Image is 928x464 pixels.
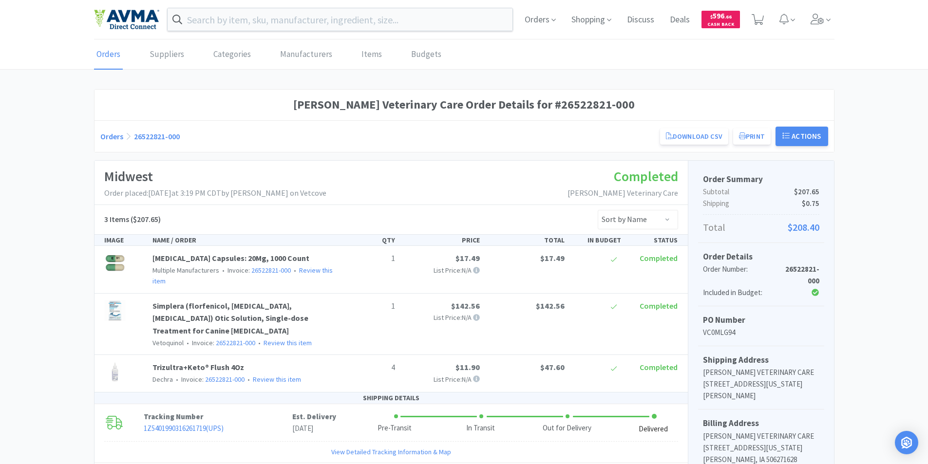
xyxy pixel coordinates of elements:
h5: Billing Address [703,417,819,430]
span: $ [710,14,713,20]
span: Dechra [152,375,173,384]
span: • [292,266,298,275]
a: Review this item [253,375,301,384]
div: Pre-Transit [378,423,412,434]
a: View Detailed Tracking Information & Map [331,446,451,457]
h5: Order Summary [703,173,819,186]
span: Cash Back [707,22,734,28]
h5: Order Details [703,250,819,263]
a: Orders [100,131,123,141]
p: List Price: N/A [403,312,480,323]
p: Subtotal [703,186,819,198]
span: $17.49 [455,253,480,263]
a: Review this item [264,338,312,347]
span: • [174,375,180,384]
button: Actions [776,127,828,146]
span: 3 Items [104,214,129,224]
span: $0.75 [802,198,819,209]
p: [STREET_ADDRESS][US_STATE] [703,442,819,454]
a: Deals [666,16,694,24]
img: 409f75748dca41319523943f48eb4ff1_120697.jpeg [104,252,126,274]
div: SHIPPING DETAILS [95,392,688,404]
span: $47.60 [540,362,565,372]
h1: [PERSON_NAME] Veterinary Care Order Details for #26522821-000 [100,95,828,114]
div: Delivered [639,424,668,435]
a: 1Z5401990316261719(UPS) [144,424,224,433]
span: 596 [710,11,732,20]
span: Invoice: [219,266,291,275]
a: Budgets [409,40,444,70]
div: STATUS [625,235,682,245]
span: $207.65 [794,186,819,198]
div: IN BUDGET [568,235,625,245]
span: • [257,338,262,347]
span: Completed [640,301,678,311]
button: Print [733,128,771,145]
img: e4e33dab9f054f5782a47901c742baa9_102.png [94,9,159,30]
a: Manufacturers [278,40,335,70]
span: Invoice: [173,375,245,384]
span: . 66 [724,14,732,20]
h5: PO Number [703,314,819,327]
a: Orders [94,40,123,70]
a: 26522821-000 [205,375,245,384]
div: NAME / ORDER [149,235,342,245]
div: IMAGE [100,235,149,245]
div: Open Intercom Messenger [895,431,918,454]
div: QTY [342,235,399,245]
p: VC0MLG94 [703,327,819,338]
a: Items [359,40,384,70]
p: Est. Delivery [292,411,336,423]
p: Order placed: [DATE] at 3:19 PM CDT by [PERSON_NAME] on Vetcove [104,187,326,200]
a: Trizultra+Keto® Flush 4Oz [152,362,244,372]
span: $11.90 [455,362,480,372]
span: • [185,338,190,347]
a: $596.66Cash Back [701,6,740,33]
span: $142.56 [451,301,480,311]
span: Vetoquinol [152,338,184,347]
a: Simplera (florfenicol, [MEDICAL_DATA], [MEDICAL_DATA]) Otic Solution, Single-dose Treatment for C... [152,301,308,335]
div: Order Number: [703,263,780,287]
span: Invoice: [184,338,255,347]
div: PRICE [399,235,484,245]
a: Discuss [623,16,658,24]
h1: Midwest [104,166,326,187]
input: Search by item, sku, manufacturer, ingredient, size... [168,8,513,31]
span: • [221,266,226,275]
p: Tracking Number [144,411,292,423]
span: Completed [640,253,678,263]
p: 1 [346,252,395,265]
div: Out for Delivery [543,423,591,434]
span: $142.56 [536,301,565,311]
p: [PERSON_NAME] VETERINARY CARE [703,430,819,442]
p: [PERSON_NAME] VETERINARY CARE [STREET_ADDRESS][US_STATE][PERSON_NAME] [703,367,819,402]
img: a707793131cb4489a4c00a04187ce019_522872.jpeg [104,300,126,321]
a: 26522821-000 [251,266,291,275]
p: List Price: N/A [403,265,480,276]
p: Total [703,220,819,235]
a: [MEDICAL_DATA] Capsules: 20Mg, 1000 Count [152,253,309,263]
p: 1 [346,300,395,313]
a: 26522821-000 [216,338,255,347]
p: 4 [346,361,395,374]
span: Completed [614,167,678,185]
a: Download CSV [660,128,728,145]
p: [PERSON_NAME] Veterinary Care [568,187,678,200]
p: Shipping [703,198,819,209]
a: Suppliers [147,40,187,70]
div: Included in Budget: [703,287,780,298]
div: TOTAL [484,235,568,245]
span: • [246,375,251,384]
a: Categories [211,40,253,70]
a: 26522821-000 [134,131,180,141]
h5: Shipping Address [703,353,819,367]
div: In Transit [466,423,495,434]
p: [DATE] [292,423,336,434]
h5: ($207.65) [104,213,161,226]
span: $208.40 [788,220,819,235]
span: Multiple Manufacturers [152,266,219,275]
img: 807b265af4af4102bab82f4fea5e9311_112760.jpeg [104,361,126,383]
span: $17.49 [540,253,565,263]
p: List Price: N/A [403,374,480,385]
span: Completed [640,362,678,372]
